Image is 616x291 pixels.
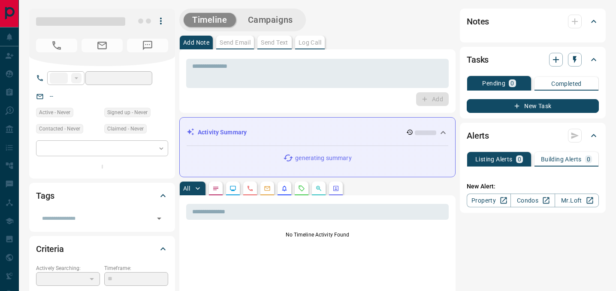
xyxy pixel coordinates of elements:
[107,124,144,133] span: Claimed - Never
[104,264,168,272] p: Timeframe:
[229,185,236,192] svg: Lead Browsing Activity
[82,39,123,52] span: No Email
[281,185,288,192] svg: Listing Alerts
[153,212,165,224] button: Open
[467,129,489,142] h2: Alerts
[264,185,271,192] svg: Emails
[467,49,599,70] div: Tasks
[467,194,511,207] a: Property
[36,39,77,52] span: No Number
[551,81,582,87] p: Completed
[587,156,590,162] p: 0
[187,124,448,140] div: Activity Summary
[39,124,80,133] span: Contacted - Never
[475,156,513,162] p: Listing Alerts
[467,11,599,32] div: Notes
[212,185,219,192] svg: Notes
[298,185,305,192] svg: Requests
[186,231,449,239] p: No Timeline Activity Found
[315,185,322,192] svg: Opportunities
[541,156,582,162] p: Building Alerts
[183,39,209,45] p: Add Note
[467,53,489,67] h2: Tasks
[510,80,514,86] p: 0
[555,194,599,207] a: Mr.Loft
[332,185,339,192] svg: Agent Actions
[36,239,168,259] div: Criteria
[467,15,489,28] h2: Notes
[295,154,351,163] p: generating summary
[127,39,168,52] span: No Number
[184,13,236,27] button: Timeline
[467,125,599,146] div: Alerts
[482,80,505,86] p: Pending
[36,264,100,272] p: Actively Searching:
[36,242,64,256] h2: Criteria
[36,189,54,203] h2: Tags
[467,182,599,191] p: New Alert:
[39,108,70,117] span: Active - Never
[183,185,190,191] p: All
[50,93,53,100] a: --
[36,185,168,206] div: Tags
[510,194,555,207] a: Condos
[467,99,599,113] button: New Task
[198,128,247,137] p: Activity Summary
[247,185,254,192] svg: Calls
[518,156,521,162] p: 0
[107,108,148,117] span: Signed up - Never
[239,13,302,27] button: Campaigns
